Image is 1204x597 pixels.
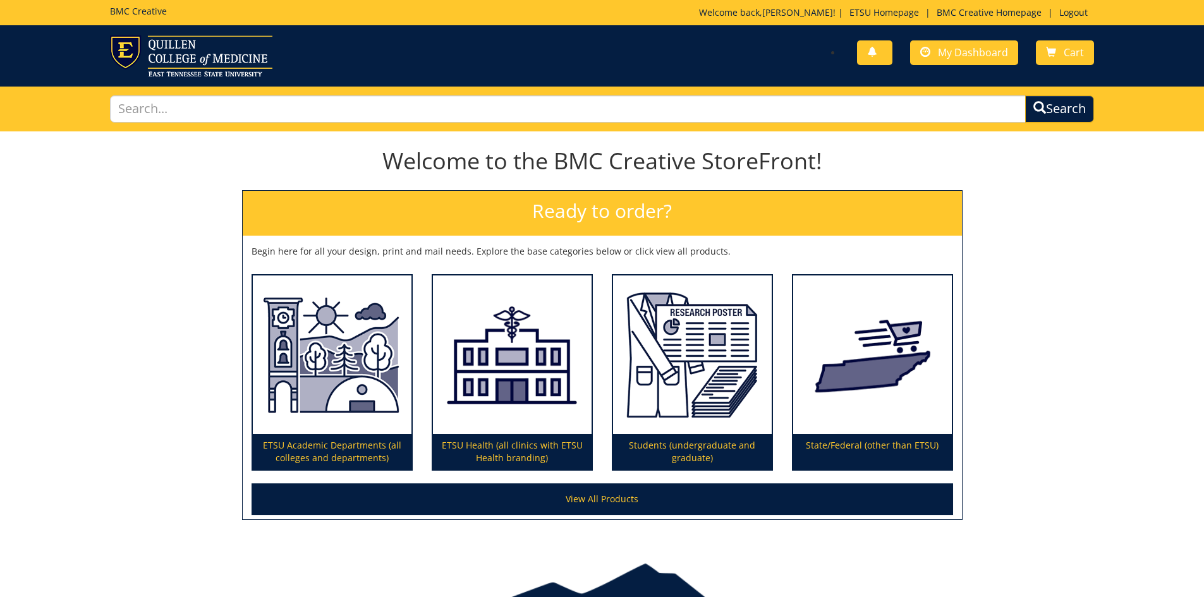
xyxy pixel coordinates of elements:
a: Students (undergraduate and graduate) [613,275,772,470]
img: State/Federal (other than ETSU) [793,275,952,435]
img: ETSU Health (all clinics with ETSU Health branding) [433,275,592,435]
p: Students (undergraduate and graduate) [613,434,772,469]
h5: BMC Creative [110,6,167,16]
input: Search... [110,95,1026,123]
a: BMC Creative Homepage [930,6,1048,18]
img: ETSU Academic Departments (all colleges and departments) [253,275,411,435]
a: Logout [1053,6,1094,18]
p: Welcome back, ! | | | [699,6,1094,19]
a: ETSU Homepage [843,6,925,18]
a: ETSU Academic Departments (all colleges and departments) [253,275,411,470]
button: Search [1025,95,1094,123]
h1: Welcome to the BMC Creative StoreFront! [242,148,963,174]
p: State/Federal (other than ETSU) [793,434,952,469]
a: View All Products [252,483,953,515]
span: Cart [1064,45,1084,59]
p: Begin here for all your design, print and mail needs. Explore the base categories below or click ... [252,245,953,258]
a: [PERSON_NAME] [762,6,833,18]
h2: Ready to order? [243,191,962,236]
span: My Dashboard [938,45,1008,59]
img: ETSU logo [110,35,272,76]
a: My Dashboard [910,40,1018,65]
a: ETSU Health (all clinics with ETSU Health branding) [433,275,592,470]
a: Cart [1036,40,1094,65]
p: ETSU Health (all clinics with ETSU Health branding) [433,434,592,469]
a: State/Federal (other than ETSU) [793,275,952,470]
img: Students (undergraduate and graduate) [613,275,772,435]
p: ETSU Academic Departments (all colleges and departments) [253,434,411,469]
